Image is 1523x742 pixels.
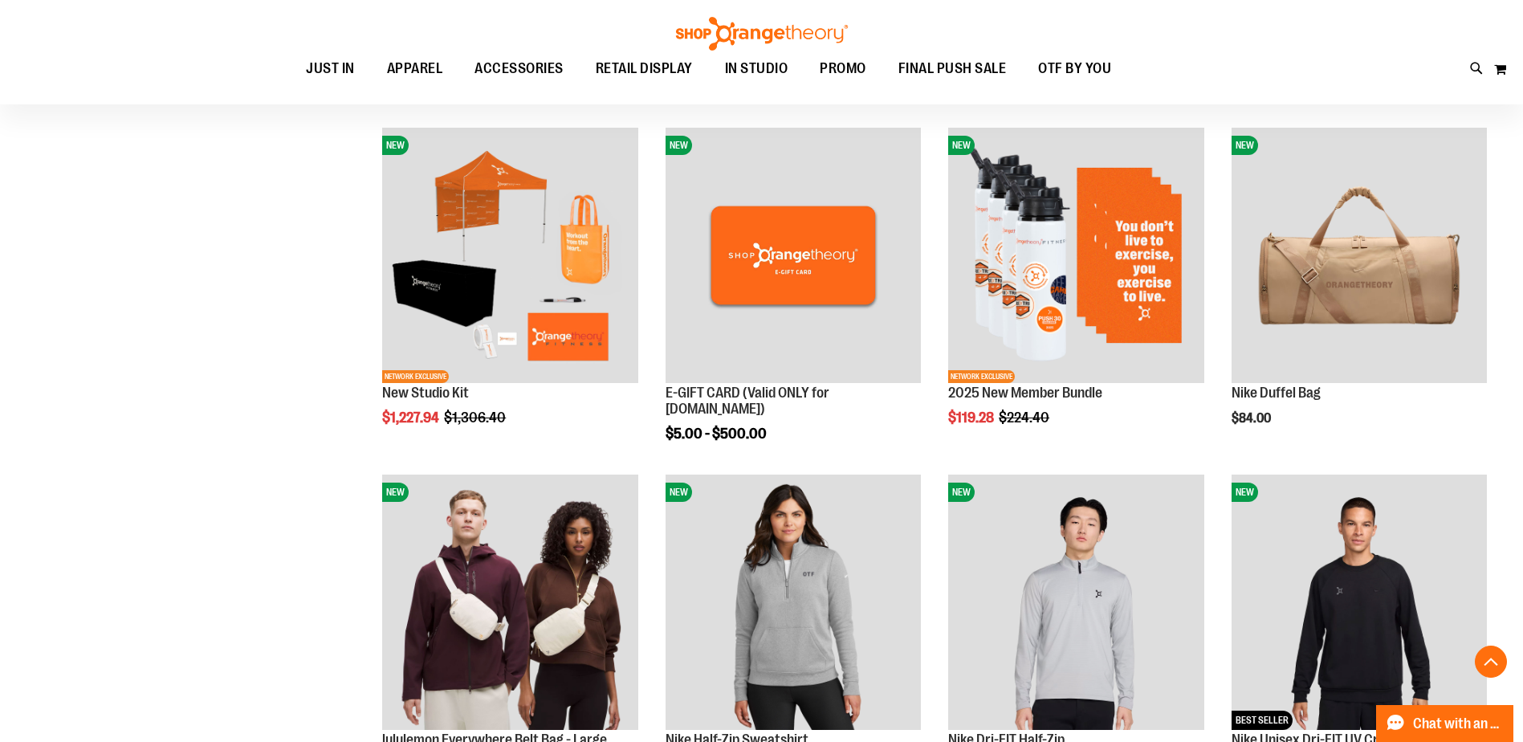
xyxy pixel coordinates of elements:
a: PROMO [804,51,882,88]
div: product [940,120,1211,467]
span: APPAREL [387,51,443,87]
a: JUST IN [290,51,371,87]
span: NEW [382,483,409,502]
span: $1,306.40 [444,410,508,426]
span: $1,227.94 [382,410,442,426]
a: OTF BY YOU [1022,51,1127,88]
a: RETAIL DISPLAY [580,51,709,88]
img: New Studio Kit [382,128,637,383]
button: Chat with an Expert [1376,705,1514,742]
img: Nike Half-Zip Sweatshirt [666,475,921,730]
a: IN STUDIO [709,51,804,88]
a: New Studio Kit [382,385,469,401]
span: NEW [1232,136,1258,155]
div: product [1224,120,1495,467]
span: NEW [382,136,409,155]
a: New Studio KitNEWNETWORK EXCLUSIVE [382,128,637,385]
a: 2025 New Member Bundle [948,385,1102,401]
span: IN STUDIO [725,51,788,87]
span: FINAL PUSH SALE [898,51,1007,87]
span: RETAIL DISPLAY [596,51,693,87]
div: product [374,120,645,467]
a: Nike Duffel BagNEW [1232,128,1487,385]
span: ACCESSORIES [474,51,564,87]
a: lululemon Everywhere Belt Bag - LargeNEW [382,475,637,732]
a: E-GIFT CARD (Valid ONLY for ShopOrangetheory.com)NEW [666,128,921,385]
a: 2025 New Member BundleNEWNETWORK EXCLUSIVE [948,128,1203,385]
img: 2025 New Member Bundle [948,128,1203,383]
span: JUST IN [306,51,355,87]
span: $5.00 - $500.00 [666,426,767,442]
span: NEW [1232,483,1258,502]
a: FINAL PUSH SALE [882,51,1023,88]
span: OTF BY YOU [1038,51,1111,87]
span: $84.00 [1232,411,1273,426]
span: PROMO [820,51,866,87]
span: NEW [666,483,692,502]
a: Nike Half-Zip SweatshirtNEW [666,475,921,732]
a: Nike Duffel Bag [1232,385,1321,401]
button: Back To Top [1475,646,1507,678]
span: NETWORK EXCLUSIVE [382,370,449,383]
span: Chat with an Expert [1413,716,1504,732]
span: $119.28 [948,410,996,426]
img: Nike Duffel Bag [1232,128,1487,383]
a: Nike Dri-FIT Half-ZipNEW [948,475,1203,732]
a: APPAREL [371,51,459,88]
div: product [658,120,929,483]
img: E-GIFT CARD (Valid ONLY for ShopOrangetheory.com) [666,128,921,383]
a: Nike Unisex Dri-FIT UV CrewneckNEWBEST SELLER [1232,475,1487,732]
a: E-GIFT CARD (Valid ONLY for [DOMAIN_NAME]) [666,385,829,417]
a: ACCESSORIES [458,51,580,88]
span: $224.40 [999,410,1052,426]
span: NETWORK EXCLUSIVE [948,370,1015,383]
img: Nike Dri-FIT Half-Zip [948,475,1203,730]
img: Shop Orangetheory [674,17,850,51]
img: Nike Unisex Dri-FIT UV Crewneck [1232,475,1487,730]
span: BEST SELLER [1232,711,1293,730]
span: NEW [948,483,975,502]
span: NEW [948,136,975,155]
img: lululemon Everywhere Belt Bag - Large [382,475,637,730]
span: NEW [666,136,692,155]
